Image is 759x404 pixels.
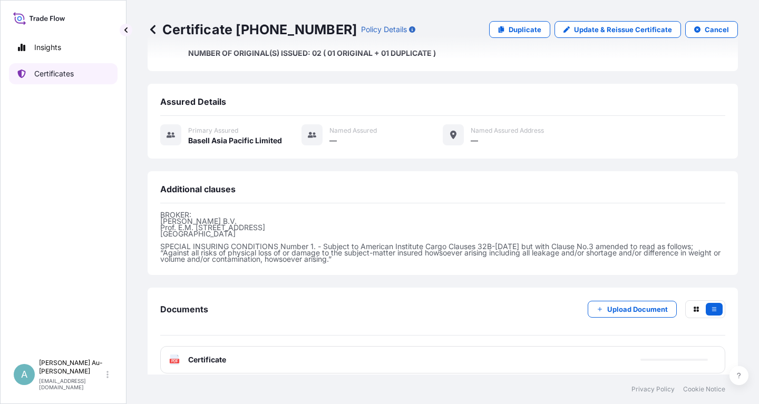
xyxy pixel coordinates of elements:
[171,359,178,363] text: PDF
[588,301,677,318] button: Upload Document
[705,24,729,35] p: Cancel
[683,385,725,393] a: Cookie Notice
[160,304,208,314] span: Documents
[21,369,27,380] span: A
[607,304,668,314] p: Upload Document
[39,359,104,376] p: [PERSON_NAME] Au-[PERSON_NAME]
[631,385,675,393] a: Privacy Policy
[509,24,541,35] p: Duplicate
[160,96,226,107] span: Assured Details
[471,135,478,146] span: —
[329,135,337,146] span: —
[361,24,407,35] p: Policy Details
[34,42,61,53] p: Insights
[489,21,550,38] a: Duplicate
[188,126,238,135] span: Primary assured
[34,68,74,79] p: Certificates
[188,135,282,146] span: Basell Asia Pacific Limited
[148,21,357,38] p: Certificate [PHONE_NUMBER]
[9,63,118,84] a: Certificates
[574,24,672,35] p: Update & Reissue Certificate
[160,184,236,194] span: Additional clauses
[160,212,725,262] p: BROKER: [PERSON_NAME] B.V. Prof. E.M. [STREET_ADDRESS] [GEOGRAPHIC_DATA] SPECIAL INSURING CONDITI...
[9,37,118,58] a: Insights
[188,354,226,365] span: Certificate
[685,21,738,38] button: Cancel
[39,378,104,390] p: [EMAIL_ADDRESS][DOMAIN_NAME]
[329,126,377,135] span: Named Assured
[471,126,544,135] span: Named Assured Address
[554,21,681,38] a: Update & Reissue Certificate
